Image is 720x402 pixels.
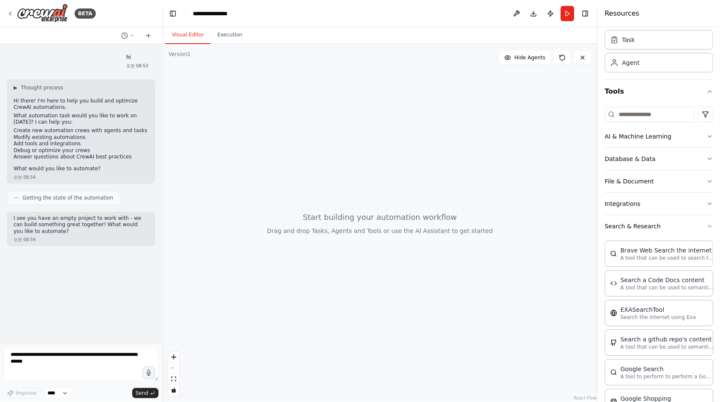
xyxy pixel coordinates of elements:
span: ▶ [14,84,17,91]
div: EXASearchTool [620,305,696,314]
div: Version 1 [169,51,191,58]
span: Getting the state of the automation [22,194,113,201]
img: EXASearchTool [610,310,617,316]
div: 오전 08:53 [126,63,148,69]
button: zoom in [168,352,179,363]
button: Hide right sidebar [579,8,591,19]
li: Debug or optimize your crews [14,147,148,154]
button: Switch to previous chat [118,30,138,41]
img: GithubSearchTool [610,339,617,346]
div: Brave Web Search the internet [620,246,714,255]
button: Click to speak your automation idea [142,366,155,379]
button: Send [132,388,158,398]
button: File & Document [605,170,713,192]
img: Logo [17,4,68,23]
li: Modify existing automations [14,134,148,141]
p: What automation task would you like to work on [DATE]? I can help you: [14,113,148,126]
div: Crew [605,27,713,79]
li: Create new automation crews with agents and tasks [14,128,148,134]
p: A tool that can be used to semantic search a query from a Code Docs content. [620,284,714,291]
img: BraveSearchTool [610,250,617,257]
button: AI & Machine Learning [605,125,713,147]
button: Search & Research [605,215,713,237]
button: zoom out [168,363,179,374]
p: hi [126,54,148,61]
p: A tool to perform to perform a Google search with a search_query. [620,373,714,380]
p: I see you have an empty project to work with - we can build something great together! What would ... [14,215,148,235]
button: Hide left sidebar [167,8,179,19]
div: Task [622,36,635,44]
div: 오전 08:54 [14,174,148,180]
span: Thought process [21,84,63,91]
div: Agent [622,58,639,67]
span: Send [136,390,148,396]
span: Improve [16,390,36,396]
p: A tool that can be used to semantic search a query from a github repo's content. This is not the ... [620,344,714,350]
button: ▶Thought process [14,84,63,91]
p: What would you like to automate? [14,166,148,172]
h4: Resources [605,8,639,19]
p: Search the internet using Exa [620,314,696,321]
button: Tools [605,80,713,103]
p: A tool that can be used to search the internet with a search_query. [620,255,714,261]
button: Improve [3,388,40,399]
button: Database & Data [605,148,713,170]
img: SerpApiGoogleSearchTool [610,369,617,376]
button: toggle interactivity [168,385,179,396]
li: Answer questions about CrewAI best practices [14,154,148,161]
button: Integrations [605,193,713,215]
button: fit view [168,374,179,385]
div: Search a Code Docs content [620,276,714,284]
div: 오전 08:54 [14,236,148,243]
button: Start a new chat [142,30,155,41]
p: Hi there! I'm here to help you build and optimize CrewAI automations. [14,98,148,111]
button: Execution [211,26,249,44]
a: React Flow attribution [574,396,597,400]
div: Search a github repo's content [620,335,714,344]
span: Hide Agents [514,54,545,61]
img: CodeDocsSearchTool [610,280,617,287]
button: Hide Agents [499,51,550,64]
button: Visual Editor [165,26,211,44]
div: BETA [75,8,96,19]
div: React Flow controls [168,352,179,396]
nav: breadcrumb [193,9,235,18]
li: Add tools and integrations [14,141,148,147]
div: Google Search [620,365,714,373]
